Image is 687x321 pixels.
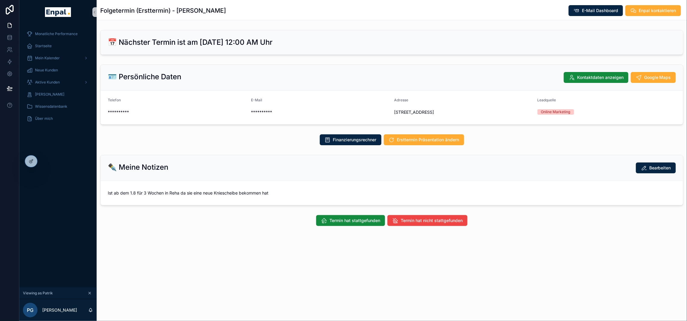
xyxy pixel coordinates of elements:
span: Adresse [394,98,409,102]
a: Über mich [23,113,93,124]
span: PG [27,306,34,314]
div: Online Marketing [541,109,570,115]
p: [PERSON_NAME] [42,307,77,313]
a: Startseite [23,41,93,51]
div: scrollable content [19,24,97,132]
button: Termin hat nicht stattgefunden [387,215,467,226]
a: Neue Kunden [23,65,93,76]
span: Über mich [35,116,53,121]
span: Termin hat stattgefunden [329,218,380,224]
h2: ✒️ Meine Notizen [108,162,168,172]
button: Bearbeiten [636,162,676,173]
span: Finanzierungsrechner [333,137,377,143]
img: App logo [45,7,71,17]
a: Mein Kalender [23,53,93,64]
span: Bearbeiten [649,165,671,171]
button: E-Mail Dashboard [569,5,623,16]
span: Termin hat nicht stattgefunden [401,218,463,224]
span: E-Mail Dashboard [582,8,618,14]
a: Monatliche Performance [23,28,93,39]
span: Neue Kunden [35,68,58,73]
span: Telefon [108,98,121,102]
button: Kontaktdaten anzeigen [564,72,628,83]
span: [STREET_ADDRESS] [394,109,533,115]
button: Finanzierungsrechner [320,134,381,145]
button: Termin hat stattgefunden [316,215,385,226]
span: Wissensdatenbank [35,104,67,109]
a: [PERSON_NAME] [23,89,93,100]
a: Aktive Kunden [23,77,93,88]
span: Ersttermin Präsentation ändern [397,137,459,143]
button: Enpal kontaktieren [625,5,681,16]
h2: 🪪 Persönliche Daten [108,72,181,82]
span: Enpal kontaktieren [639,8,676,14]
span: Startseite [35,44,52,48]
span: Kontaktdaten anzeigen [577,74,624,80]
span: Leadquelle [538,98,556,102]
span: Google Maps [644,74,671,80]
a: Wissensdatenbank [23,101,93,112]
span: E-Mail [251,98,262,102]
span: Mein Kalender [35,56,60,61]
button: Ersttermin Präsentation ändern [384,134,464,145]
button: Google Maps [631,72,676,83]
span: Ist ab dem 1.8 für 3 Wochen in Reha da sie eine neue Kniescheibe bekommen hat [108,190,676,196]
span: Aktive Kunden [35,80,60,85]
h2: 📅 Nächster Termin ist am [DATE] 12:00 AM Uhr [108,38,272,47]
span: Viewing as Patrik [23,291,53,296]
span: Monatliche Performance [35,31,78,36]
h1: Folgetermin (Ersttermin) - [PERSON_NAME] [100,6,226,15]
span: [PERSON_NAME] [35,92,64,97]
